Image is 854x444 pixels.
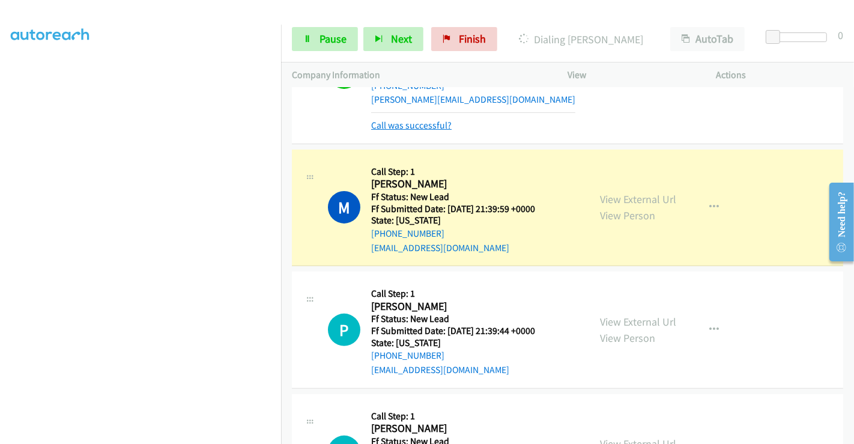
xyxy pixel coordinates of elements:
h1: M [328,191,360,224]
span: Pause [319,32,347,46]
button: Next [363,27,423,51]
a: View Person [600,331,655,345]
a: Finish [431,27,497,51]
p: Actions [716,68,844,82]
h5: Ff Submitted Date: [DATE] 21:39:44 +0000 [371,325,550,337]
h5: Call Step: 1 [371,410,535,422]
h2: [PERSON_NAME] [371,300,550,314]
iframe: Resource Center [820,174,854,270]
span: Finish [459,32,486,46]
button: AutoTab [670,27,745,51]
h5: Call Step: 1 [371,288,550,300]
a: View Person [600,74,655,88]
div: The call is yet to be attempted [328,314,360,346]
a: View External Url [600,192,676,206]
p: Dialing [PERSON_NAME] [513,31,649,47]
h1: P [328,314,360,346]
a: [PHONE_NUMBER] [371,350,444,361]
h5: State: [US_STATE] [371,337,550,349]
a: [PHONE_NUMBER] [371,228,444,239]
h5: Ff Status: New Lead [371,191,550,203]
a: View External Url [600,315,676,329]
a: [PHONE_NUMBER] [371,80,444,91]
h5: State: [US_STATE] [371,214,550,227]
div: 0 [838,27,843,43]
h5: Ff Submitted Date: [DATE] 21:39:59 +0000 [371,203,550,215]
h5: Ff Status: New Lead [371,313,550,325]
p: Company Information [292,68,546,82]
h5: Call Step: 1 [371,166,550,178]
span: Next [391,32,412,46]
a: Pause [292,27,358,51]
h2: [PERSON_NAME] [371,177,550,191]
div: Delay between calls (in seconds) [772,32,827,42]
p: View [568,68,695,82]
h2: [PERSON_NAME] [371,422,535,436]
a: [EMAIL_ADDRESS][DOMAIN_NAME] [371,364,509,376]
a: View Person [600,208,655,222]
a: Call was successful? [371,120,452,131]
a: [EMAIL_ADDRESS][DOMAIN_NAME] [371,242,509,254]
a: [PERSON_NAME][EMAIL_ADDRESS][DOMAIN_NAME] [371,94,575,105]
